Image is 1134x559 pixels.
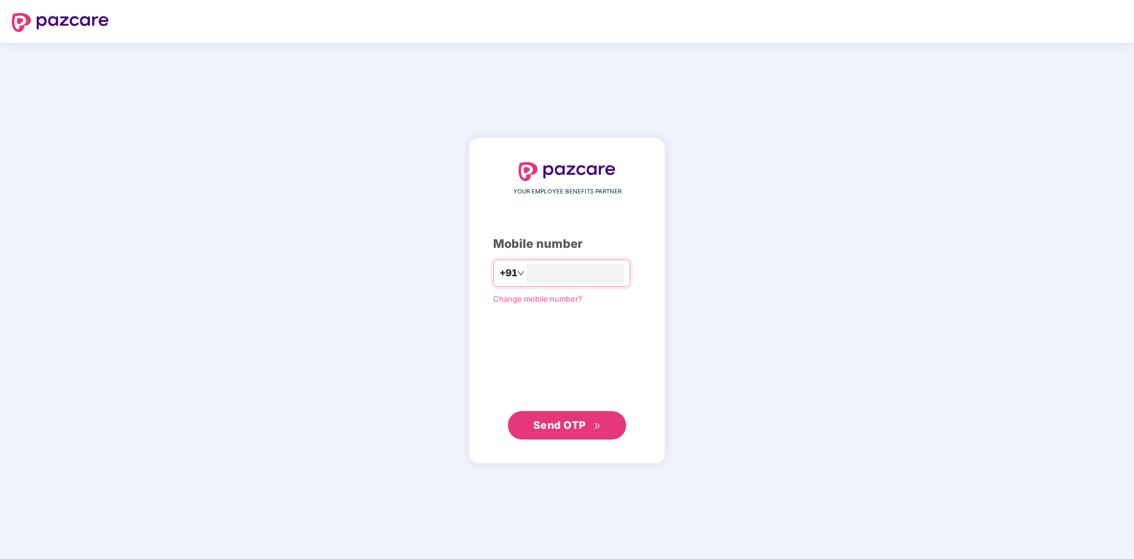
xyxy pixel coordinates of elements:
[519,162,615,181] img: logo
[493,235,641,253] div: Mobile number
[517,270,524,277] span: down
[12,13,109,32] img: logo
[500,266,517,280] span: +91
[508,411,626,440] button: Send OTPdouble-right
[533,419,586,431] span: Send OTP
[594,422,601,430] span: double-right
[493,294,582,303] a: Change mobile number?
[513,187,621,196] span: YOUR EMPLOYEE BENEFITS PARTNER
